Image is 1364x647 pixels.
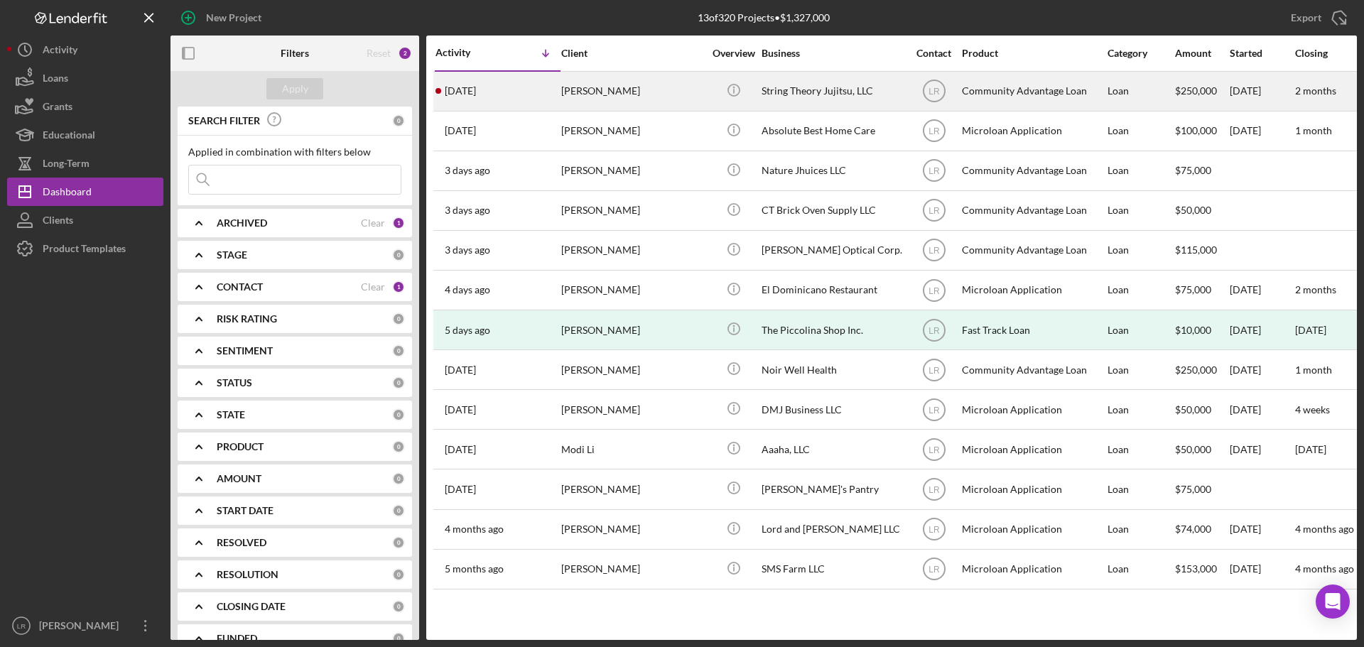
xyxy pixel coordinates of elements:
[7,178,163,206] button: Dashboard
[929,246,940,256] text: LR
[561,152,703,190] div: [PERSON_NAME]
[561,48,703,59] div: Client
[762,48,904,59] div: Business
[561,311,703,349] div: [PERSON_NAME]
[962,271,1104,309] div: Microloan Application
[43,149,90,181] div: Long-Term
[1108,351,1174,388] div: Loan
[266,78,323,99] button: Apply
[561,511,703,548] div: [PERSON_NAME]
[392,217,405,229] div: 1
[43,92,72,124] div: Grants
[445,364,476,376] time: 2025-08-20 13:14
[929,445,940,455] text: LR
[361,217,385,229] div: Clear
[1108,112,1174,150] div: Loan
[1175,72,1228,110] div: $250,000
[962,550,1104,588] div: Microloan Application
[217,473,261,484] b: AMOUNT
[445,523,504,535] time: 2025-05-01 20:53
[762,271,904,309] div: El Dominicano Restaurant
[7,92,163,121] button: Grants
[7,64,163,92] button: Loans
[367,48,391,59] div: Reset
[170,4,276,32] button: New Project
[1295,364,1332,376] time: 1 month
[962,112,1104,150] div: Microloan Application
[561,391,703,428] div: [PERSON_NAME]
[217,281,263,293] b: CONTACT
[561,112,703,150] div: [PERSON_NAME]
[7,611,163,640] button: LR[PERSON_NAME]
[561,72,703,110] div: [PERSON_NAME]
[398,46,412,60] div: 2
[7,206,163,234] button: Clients
[445,325,490,336] time: 2025-08-21 02:04
[445,444,476,455] time: 2025-06-26 20:59
[445,205,490,216] time: 2025-08-22 15:25
[1108,48,1174,59] div: Category
[707,48,760,59] div: Overview
[1108,192,1174,229] div: Loan
[1175,511,1228,548] div: $74,000
[435,47,498,58] div: Activity
[188,115,260,126] b: SEARCH FILTER
[929,405,940,415] text: LR
[1108,511,1174,548] div: Loan
[392,344,405,357] div: 0
[43,121,95,153] div: Educational
[392,536,405,549] div: 0
[1108,430,1174,468] div: Loan
[929,206,940,216] text: LR
[217,601,286,612] b: CLOSING DATE
[1295,562,1354,575] time: 4 months ago
[762,152,904,190] div: Nature Jhuices LLC
[561,351,703,388] div: [PERSON_NAME]
[561,430,703,468] div: Modi Li
[762,112,904,150] div: Absolute Best Home Care
[1295,443,1326,455] time: [DATE]
[1295,523,1354,535] time: 4 months ago
[206,4,261,32] div: New Project
[7,234,163,263] a: Product Templates
[929,286,940,295] text: LR
[392,568,405,581] div: 0
[217,345,273,357] b: SENTIMENT
[1230,271,1294,309] div: [DATE]
[762,391,904,428] div: DMJ Business LLC
[445,165,490,176] time: 2025-08-22 19:13
[762,192,904,229] div: CT Brick Oven Supply LLC
[962,152,1104,190] div: Community Advantage Loan
[217,633,257,644] b: FUNDED
[929,166,940,176] text: LR
[1108,72,1174,110] div: Loan
[392,312,405,325] div: 0
[217,217,267,229] b: ARCHIVED
[1230,311,1294,349] div: [DATE]
[762,232,904,269] div: [PERSON_NAME] Optical Corp.
[188,146,401,158] div: Applied in combination with filters below
[43,64,68,96] div: Loans
[7,121,163,149] button: Educational
[445,244,490,256] time: 2025-08-22 15:15
[1175,48,1228,59] div: Amount
[762,351,904,388] div: Noir Well Health
[929,565,940,575] text: LR
[962,470,1104,508] div: Microloan Application
[929,485,940,495] text: LR
[962,351,1104,388] div: Community Advantage Loan
[7,36,163,64] button: Activity
[907,48,960,59] div: Contact
[217,249,247,261] b: STAGE
[1108,311,1174,349] div: Loan
[1316,585,1350,619] div: Open Intercom Messenger
[929,126,940,136] text: LR
[281,48,309,59] b: Filters
[929,365,940,375] text: LR
[43,206,73,238] div: Clients
[962,232,1104,269] div: Community Advantage Loan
